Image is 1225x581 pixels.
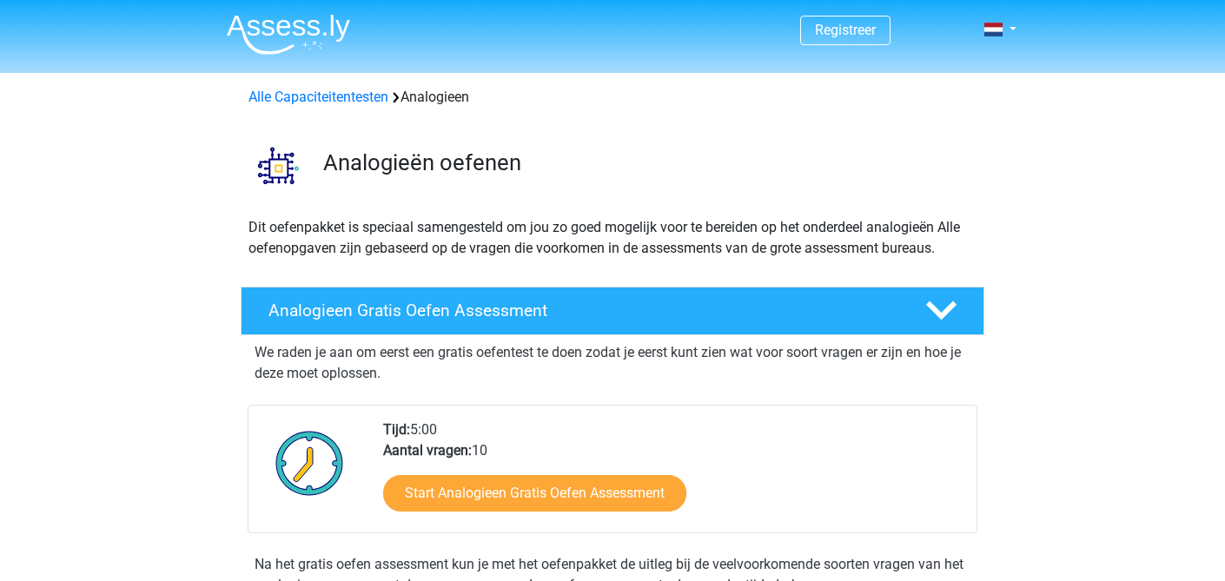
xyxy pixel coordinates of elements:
[815,22,876,38] a: Registreer
[255,342,970,384] p: We raden je aan om eerst een gratis oefentest te doen zodat je eerst kunt zien wat voor soort vra...
[266,419,354,506] img: Klok
[383,421,410,438] b: Tijd:
[248,89,388,105] a: Alle Capaciteitentesten
[370,419,976,532] div: 5:00 10
[227,14,350,55] img: Assessly
[383,442,472,459] b: Aantal vragen:
[242,129,315,202] img: analogieen
[323,149,970,176] h3: Analogieën oefenen
[234,287,991,335] a: Analogieen Gratis Oefen Assessment
[383,475,686,512] a: Start Analogieen Gratis Oefen Assessment
[268,300,897,320] h4: Analogieen Gratis Oefen Assessment
[248,217,977,259] p: Dit oefenpakket is speciaal samengesteld om jou zo goed mogelijk voor te bereiden op het onderdee...
[242,87,983,108] div: Analogieen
